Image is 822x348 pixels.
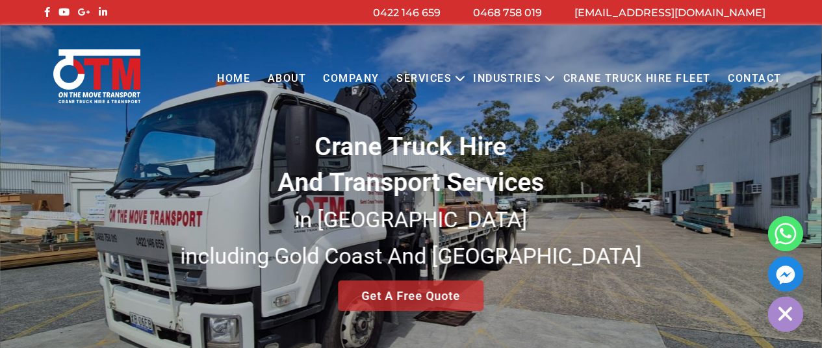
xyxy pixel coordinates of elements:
[209,61,259,97] a: Home
[388,61,460,97] a: Services
[180,206,641,269] small: in [GEOGRAPHIC_DATA] including Gold Coast And [GEOGRAPHIC_DATA]
[768,216,803,251] a: Whatsapp
[768,256,803,292] a: Facebook_Messenger
[465,61,550,97] a: Industries
[373,6,441,19] a: 0422 146 659
[338,280,483,311] a: Get A Free Quote
[574,6,765,19] a: [EMAIL_ADDRESS][DOMAIN_NAME]
[259,61,315,97] a: About
[315,61,388,97] a: COMPANY
[473,6,542,19] a: 0468 758 019
[554,61,719,97] a: Crane Truck Hire Fleet
[719,61,790,97] a: Contact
